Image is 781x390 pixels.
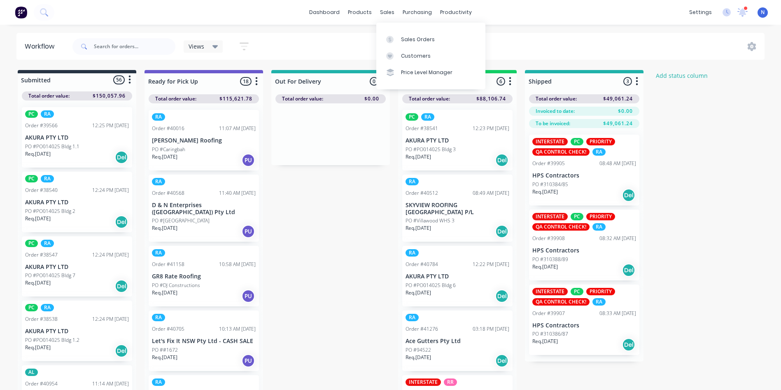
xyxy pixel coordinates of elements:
[603,120,633,127] span: $49,061.24
[25,110,38,118] div: PC
[473,189,509,197] div: 08:49 AM [DATE]
[25,122,58,129] div: Order #39566
[592,148,606,156] div: RA
[115,280,128,293] div: Del
[219,125,256,132] div: 11:07 AM [DATE]
[41,175,54,182] div: RA
[25,215,51,222] p: Req. [DATE]
[92,122,129,129] div: 12:25 PM [DATE]
[406,282,456,289] p: PO #PO014025 Bldg 6
[152,289,177,297] p: Req. [DATE]
[406,224,431,232] p: Req. [DATE]
[495,354,508,367] div: Del
[155,95,196,103] span: Total order value:
[152,282,200,289] p: PO #DJ Constructions
[406,314,419,321] div: RA
[592,298,606,306] div: RA
[406,325,438,333] div: Order #41276
[41,240,54,247] div: RA
[618,107,633,115] span: $0.00
[586,288,615,295] div: PRIORITY
[25,187,58,194] div: Order #38540
[406,346,431,354] p: PO #94522
[532,148,590,156] div: QA CONTROL CHECK!
[406,338,509,345] p: Ace Gutters Pty Ltd
[586,138,615,145] div: PRIORITY
[25,328,129,335] p: AKURA PTY LTD
[149,110,259,170] div: RAOrder #4001611:07 AM [DATE][PERSON_NAME] RoofingPO #CaringbahReq.[DATE]PU
[22,301,132,361] div: PCRAOrder #3853812:24 PM [DATE]AKURA PTY LTDPO #PO014025 Bldg 1.2Req.[DATE]Del
[473,261,509,268] div: 12:22 PM [DATE]
[406,137,509,144] p: AKURA PTY LTD
[406,202,509,216] p: SKYVIEW ROOFING [GEOGRAPHIC_DATA] P/L
[152,153,177,161] p: Req. [DATE]
[376,48,485,64] a: Customers
[25,251,58,259] div: Order #38547
[473,125,509,132] div: 12:23 PM [DATE]
[406,273,509,280] p: AKURA PTY LTD
[25,315,58,323] div: Order #38538
[152,178,165,185] div: RA
[532,338,558,345] p: Req. [DATE]
[473,325,509,333] div: 03:18 PM [DATE]
[599,160,636,167] div: 08:48 AM [DATE]
[25,42,58,51] div: Workflow
[25,369,38,376] div: AL
[152,338,256,345] p: Let's Fix It NSW Pty Ltd - CASH SALE
[28,92,70,100] span: Total order value:
[495,290,508,303] div: Del
[536,120,570,127] span: To be invoiced:
[685,6,716,19] div: settings
[152,325,184,333] div: Order #40705
[25,199,129,206] p: AKURA PTY LTD
[532,188,558,196] p: Req. [DATE]
[152,217,210,224] p: PO #[GEOGRAPHIC_DATA]
[94,38,175,55] input: Search for orders...
[152,346,178,354] p: PO ##1672
[532,213,568,220] div: INTERSTATE
[599,310,636,317] div: 08:33 AM [DATE]
[402,311,513,371] div: RAOrder #4127603:18 PM [DATE]Ace Gutters Pty LtdPO #94522Req.[DATE]Del
[476,95,506,103] span: $88,106.74
[532,160,565,167] div: Order #39905
[532,247,636,254] p: HPS Contractors
[364,95,379,103] span: $0.00
[22,236,132,297] div: PCRAOrder #3854712:24 PM [DATE]AKURA PTY LTDPO #PO014025 Bldg 7Req.[DATE]Del
[532,172,636,179] p: HPS Contractors
[599,235,636,242] div: 08:32 AM [DATE]
[376,31,485,47] a: Sales Orders
[25,143,79,150] p: PO #PO014025 Bldg 1.1
[15,6,27,19] img: Factory
[536,107,575,115] span: Invoiced to date:
[92,380,129,388] div: 11:14 AM [DATE]
[421,113,434,121] div: RA
[152,354,177,361] p: Req. [DATE]
[25,272,75,279] p: PO #PO014025 Bldg 7
[282,95,323,103] span: Total order value:
[152,378,165,386] div: RA
[402,110,513,170] div: PCRAOrder #3854112:23 PM [DATE]AKURA PTY LTDPO #PO014025 Bldg 3Req.[DATE]Del
[532,298,590,306] div: QA CONTROL CHECK!
[242,354,255,367] div: PU
[436,6,476,19] div: productivity
[25,208,75,215] p: PO #PO014025 Bldg 2
[22,172,132,232] div: PCRAOrder #3854012:24 PM [DATE]AKURA PTY LTDPO #PO014025 Bldg 2Req.[DATE]Del
[532,223,590,231] div: QA CONTROL CHECK!
[532,288,568,295] div: INTERSTATE
[399,6,436,19] div: purchasing
[41,304,54,311] div: RA
[406,378,441,386] div: INTERSTATE
[152,249,165,257] div: RA
[152,146,185,153] p: PO #Caringbah
[406,113,418,121] div: PC
[25,150,51,158] p: Req. [DATE]
[25,175,38,182] div: PC
[189,42,204,51] span: Views
[406,217,455,224] p: PO #Villawood WHS 3
[376,64,485,81] a: Price Level Manager
[25,344,51,351] p: Req. [DATE]
[406,249,419,257] div: RA
[92,187,129,194] div: 12:24 PM [DATE]
[344,6,376,19] div: products
[652,70,712,81] button: Add status column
